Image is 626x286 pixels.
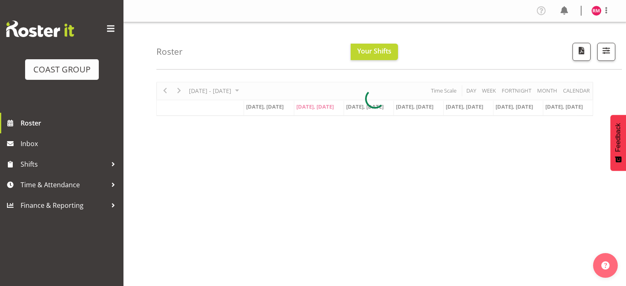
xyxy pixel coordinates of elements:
[351,44,398,60] button: Your Shifts
[33,63,91,76] div: COAST GROUP
[21,117,119,129] span: Roster
[21,158,107,170] span: Shifts
[21,137,119,150] span: Inbox
[21,179,107,191] span: Time & Attendance
[357,47,391,56] span: Your Shifts
[601,261,610,270] img: help-xxl-2.png
[6,21,74,37] img: Rosterit website logo
[614,123,622,152] span: Feedback
[156,47,183,56] h4: Roster
[21,199,107,212] span: Finance & Reporting
[591,6,601,16] img: robert-micheal-hyde10060.jpg
[610,115,626,171] button: Feedback - Show survey
[597,43,615,61] button: Filter Shifts
[572,43,591,61] button: Download a PDF of the roster according to the set date range.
